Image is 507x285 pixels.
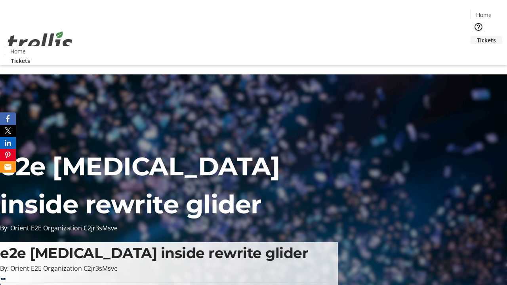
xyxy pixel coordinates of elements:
[471,44,486,60] button: Cart
[5,57,36,65] a: Tickets
[10,47,26,55] span: Home
[5,23,75,62] img: Orient E2E Organization C2jr3sMsve's Logo
[477,36,496,44] span: Tickets
[471,11,496,19] a: Home
[471,36,502,44] a: Tickets
[5,47,30,55] a: Home
[476,11,492,19] span: Home
[471,19,486,35] button: Help
[11,57,30,65] span: Tickets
